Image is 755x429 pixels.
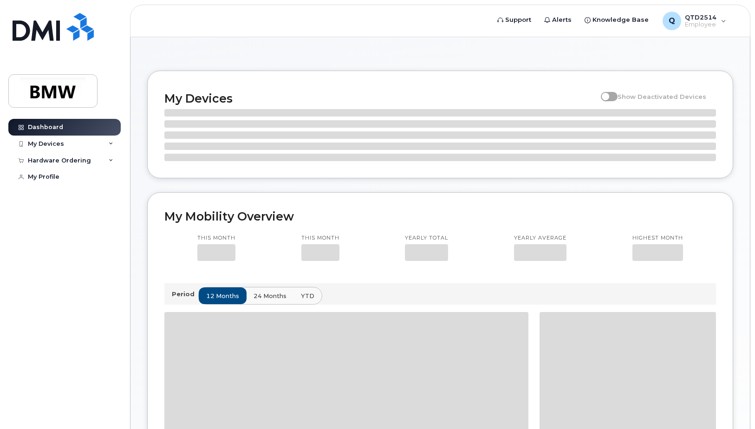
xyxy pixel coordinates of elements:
span: 24 months [254,292,286,300]
p: Yearly average [514,234,566,242]
p: Highest month [632,234,683,242]
input: Show Deactivated Devices [601,88,608,95]
p: This month [301,234,339,242]
p: Yearly total [405,234,448,242]
span: YTD [301,292,314,300]
span: Show Deactivated Devices [618,93,706,100]
p: Period [172,290,198,299]
p: This month [197,234,235,242]
h2: My Devices [164,91,596,105]
h2: My Mobility Overview [164,209,716,223]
